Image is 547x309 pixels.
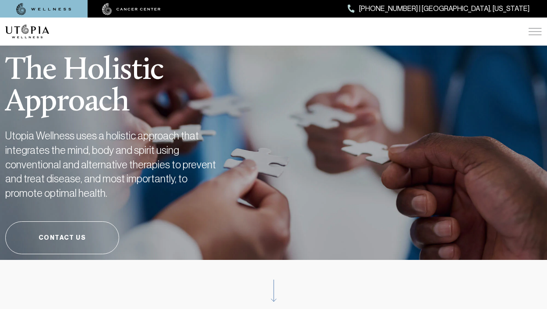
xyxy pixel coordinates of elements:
img: cancer center [102,3,161,15]
img: icon-hamburger [529,28,542,35]
img: logo [5,25,49,39]
h1: The Holistic Approach [5,33,264,118]
a: [PHONE_NUMBER] | [GEOGRAPHIC_DATA], [US_STATE] [348,3,529,14]
img: wellness [16,3,71,15]
a: Contact Us [5,221,119,254]
span: [PHONE_NUMBER] | [GEOGRAPHIC_DATA], [US_STATE] [359,3,529,14]
h2: Utopia Wellness uses a holistic approach that integrates the mind, body and spirit using conventi... [5,129,224,200]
